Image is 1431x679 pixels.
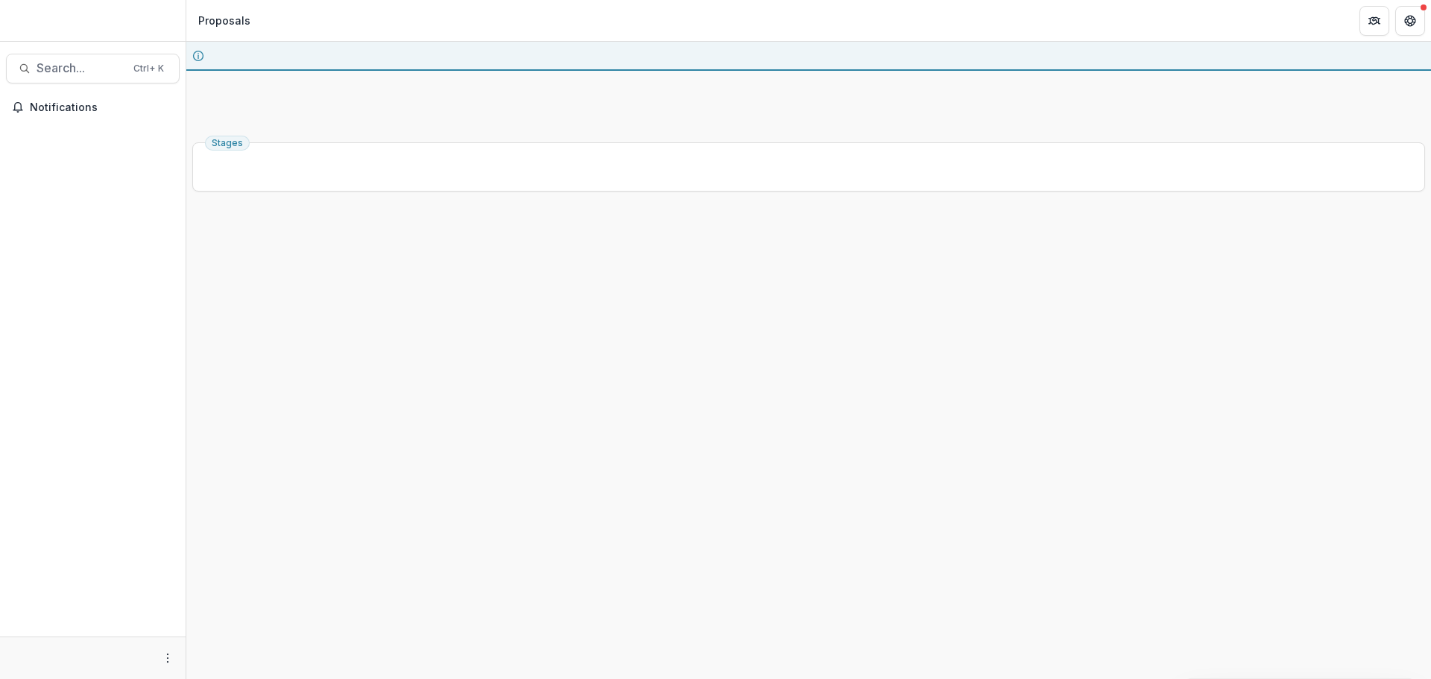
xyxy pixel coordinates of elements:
[212,138,243,148] span: Stages
[1395,6,1425,36] button: Get Help
[30,101,174,114] span: Notifications
[1359,6,1389,36] button: Partners
[198,13,250,28] div: Proposals
[130,60,167,77] div: Ctrl + K
[6,95,180,119] button: Notifications
[192,10,256,31] nav: breadcrumb
[159,649,177,667] button: More
[37,61,124,75] span: Search...
[6,54,180,83] button: Search...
